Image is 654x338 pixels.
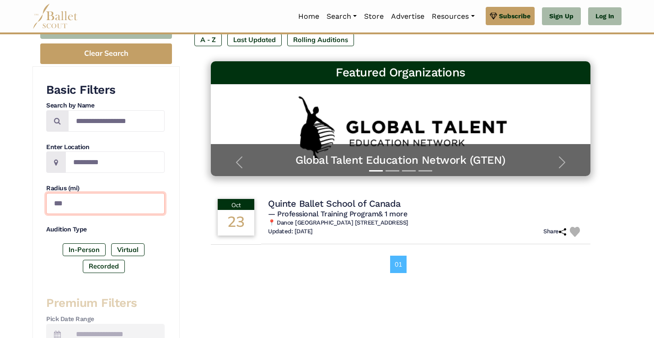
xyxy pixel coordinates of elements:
a: Store [360,7,387,26]
h4: Quinte Ballet School of Canada [268,198,401,209]
h3: Featured Organizations [218,65,583,80]
a: & 1 more [378,209,407,218]
h4: Pick Date Range [46,315,165,324]
h4: Audition Type [46,225,165,234]
h6: 📍 Dance [GEOGRAPHIC_DATA] [STREET_ADDRESS] [268,219,584,227]
h3: Premium Filters [46,295,165,311]
h6: Share [543,228,566,236]
input: Search by names... [68,110,165,132]
a: 01 [390,256,407,273]
div: 23 [218,210,254,236]
input: Location [65,151,165,173]
a: Advertise [387,7,428,26]
label: Virtual [111,243,145,256]
a: Subscribe [486,7,535,25]
img: gem.svg [490,11,497,21]
label: A - Z [194,33,222,46]
label: Recorded [83,260,125,273]
label: Last Updated [227,33,282,46]
span: — Professional Training Program [268,209,407,218]
a: Log In [588,7,622,26]
button: Slide 1 [369,166,383,176]
h4: Radius (mi) [46,184,165,193]
a: Search [323,7,360,26]
h3: Basic Filters [46,82,165,98]
button: Slide 4 [418,166,432,176]
nav: Page navigation example [390,256,412,273]
h4: Search by Name [46,101,165,110]
button: Slide 2 [386,166,399,176]
a: Resources [428,7,478,26]
button: Clear Search [40,43,172,64]
label: In-Person [63,243,106,256]
h6: Updated: [DATE] [268,228,313,236]
button: Slide 3 [402,166,416,176]
a: Home [295,7,323,26]
a: Global Talent Education Network (GTEN) [220,153,581,167]
a: Sign Up [542,7,581,26]
label: Rolling Auditions [287,33,354,46]
span: Subscribe [499,11,531,21]
h4: Enter Location [46,143,165,152]
div: Oct [218,199,254,210]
